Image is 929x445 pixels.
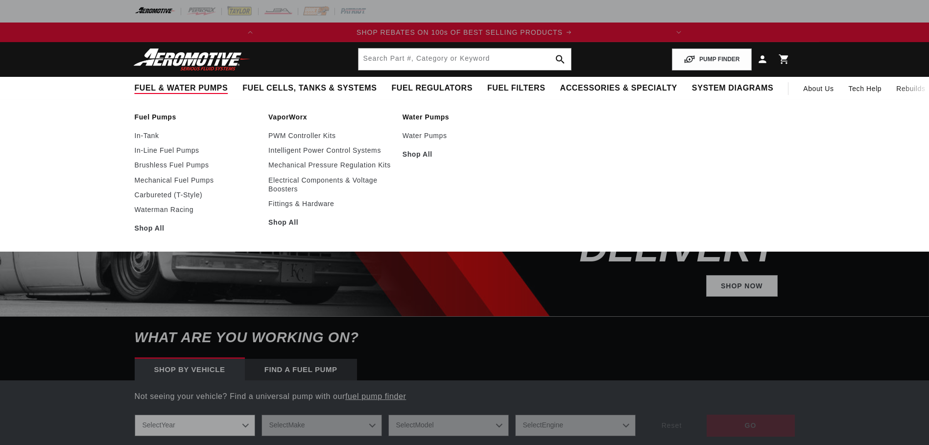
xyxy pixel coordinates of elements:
[245,359,357,380] div: Find a Fuel Pump
[135,190,259,199] a: Carbureted (T-Style)
[268,161,393,169] a: Mechanical Pressure Regulation Kits
[692,83,773,94] span: System Diagrams
[240,23,260,42] button: Translation missing: en.sections.announcements.previous_announcement
[135,224,259,233] a: Shop All
[403,113,527,121] a: Water Pumps
[358,48,571,70] input: Search by Part Number, Category or Keyword
[135,146,259,155] a: In-Line Fuel Pumps
[135,83,228,94] span: Fuel & Water Pumps
[268,131,393,140] a: PWM Controller Kits
[135,176,259,185] a: Mechanical Fuel Pumps
[560,83,677,94] span: Accessories & Specialty
[359,128,778,265] h2: SHOP SUMMER REBATES ON BEST SELLING FUEL DELIVERY
[706,275,778,297] a: Shop Now
[796,77,841,100] a: About Us
[127,77,236,100] summary: Fuel & Water Pumps
[480,77,553,100] summary: Fuel Filters
[131,48,253,71] img: Aeromotive
[135,415,255,436] select: Year
[391,83,472,94] span: Fuel Regulators
[262,415,382,436] select: Make
[896,83,925,94] span: Rebuilds
[235,77,384,100] summary: Fuel Cells, Tanks & Systems
[672,48,751,70] button: PUMP FINDER
[135,359,245,380] div: Shop by vehicle
[135,161,259,169] a: Brushless Fuel Pumps
[357,28,563,36] span: SHOP REBATES ON 100s OF BEST SELLING PRODUCTS
[803,85,834,93] span: About Us
[268,146,393,155] a: Intelligent Power Control Systems
[268,113,393,121] a: VaporWorx
[242,83,377,94] span: Fuel Cells, Tanks & Systems
[268,199,393,208] a: Fittings & Hardware
[841,77,889,100] summary: Tech Help
[685,77,781,100] summary: System Diagrams
[345,392,406,400] a: fuel pump finder
[388,415,509,436] select: Model
[849,83,882,94] span: Tech Help
[487,83,546,94] span: Fuel Filters
[135,113,259,121] a: Fuel Pumps
[260,27,668,38] div: 1 of 2
[135,131,259,140] a: In-Tank
[135,205,259,214] a: Waterman Racing
[515,415,636,436] select: Engine
[110,23,819,42] slideshow-component: Translation missing: en.sections.announcements.announcement_bar
[268,176,393,193] a: Electrical Components & Voltage Boosters
[403,131,527,140] a: Water Pumps
[260,27,668,38] a: SHOP REBATES ON 100s OF BEST SELLING PRODUCTS
[384,77,479,100] summary: Fuel Regulators
[553,77,685,100] summary: Accessories & Specialty
[110,317,819,358] h6: What are you working on?
[403,150,527,159] a: Shop All
[549,48,571,70] button: search button
[268,218,393,227] a: Shop All
[135,390,795,403] p: Not seeing your vehicle? Find a universal pump with our
[260,27,668,38] div: Announcement
[669,23,689,42] button: Translation missing: en.sections.announcements.next_announcement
